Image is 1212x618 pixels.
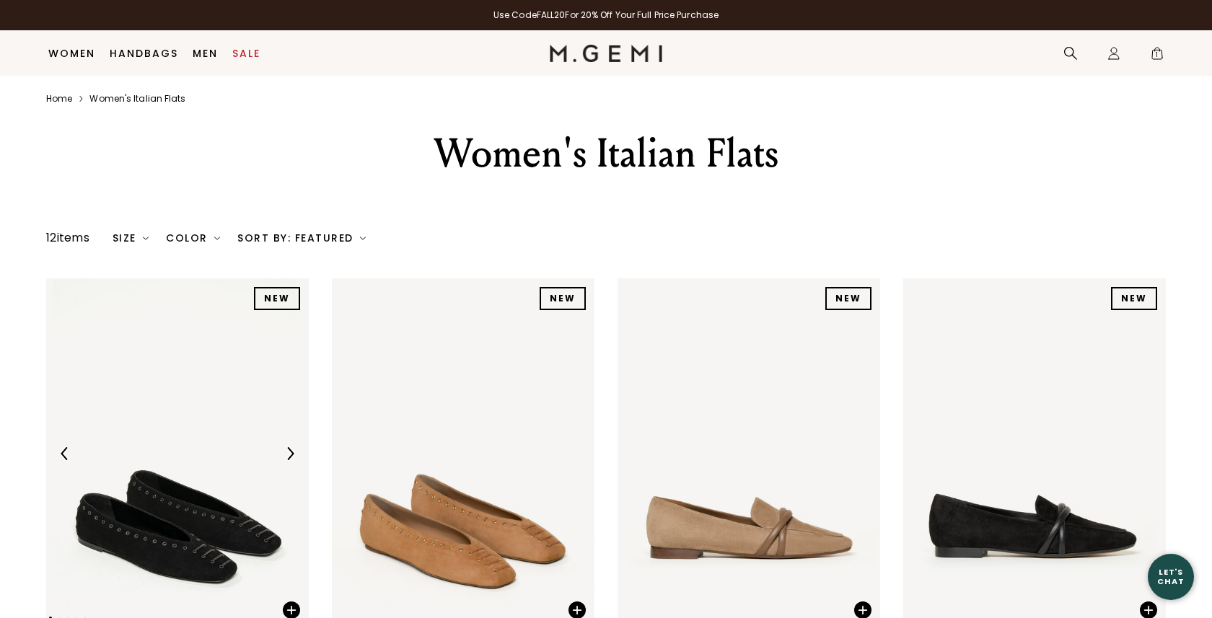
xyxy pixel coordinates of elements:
[113,232,149,244] div: Size
[58,447,71,460] img: Previous Arrow
[1148,568,1194,586] div: Let's Chat
[537,9,566,21] strong: FALL20
[48,48,95,59] a: Women
[166,232,220,244] div: Color
[1111,287,1157,310] div: NEW
[89,93,185,105] a: Women's italian flats
[825,287,871,310] div: NEW
[110,48,178,59] a: Handbags
[143,235,149,241] img: chevron-down.svg
[254,287,300,310] div: NEW
[540,287,586,310] div: NEW
[237,232,366,244] div: Sort By: Featured
[232,48,260,59] a: Sale
[214,235,220,241] img: chevron-down.svg
[46,229,89,247] div: 12 items
[1150,49,1164,63] span: 1
[360,235,366,241] img: chevron-down.svg
[193,48,218,59] a: Men
[46,93,72,105] a: Home
[284,447,297,460] img: Next Arrow
[356,128,856,180] div: Women's Italian Flats
[550,45,663,62] img: M.Gemi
